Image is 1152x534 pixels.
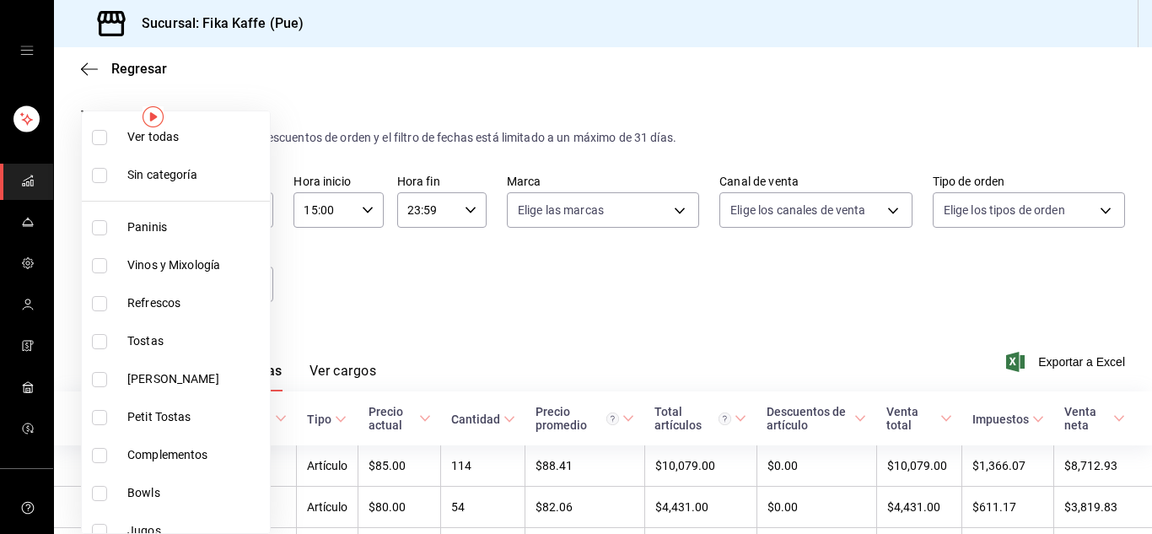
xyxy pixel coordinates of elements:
[127,446,263,464] span: Complementos
[127,128,263,146] span: Ver todas
[127,256,263,274] span: Vinos y Mixología
[143,106,164,127] img: Tooltip marker
[127,218,263,236] span: Paninis
[127,484,263,502] span: Bowls
[127,370,263,388] span: [PERSON_NAME]
[127,408,263,426] span: Petit Tostas
[127,294,263,312] span: Refrescos
[127,332,263,350] span: Tostas
[127,166,263,184] span: Sin categoría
